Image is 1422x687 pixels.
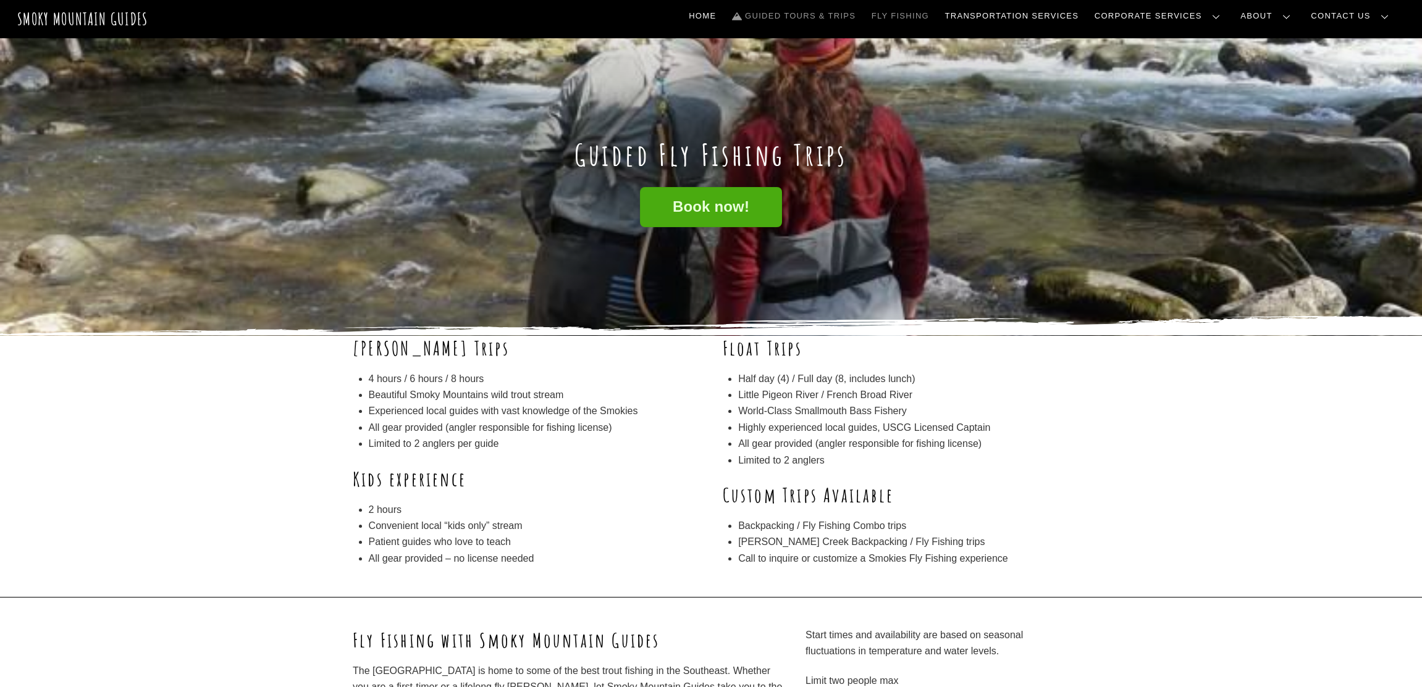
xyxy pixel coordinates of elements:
[723,335,802,360] b: Float Trips
[1236,3,1300,29] a: About
[1090,3,1230,29] a: Corporate Services
[369,371,700,387] li: 4 hours / 6 hours / 8 hours
[727,3,860,29] a: Guided Tours & Trips
[738,551,1069,567] li: Call to inquire or customize a Smokies Fly Fishing experience
[369,387,700,403] li: Beautiful Smoky Mountains wild trout stream
[353,335,510,360] b: [PERSON_NAME] Trips
[353,627,783,653] h2: Fly Fishing with Smoky Mountain Guides
[369,534,700,550] li: Patient guides who love to teach
[684,3,721,29] a: Home
[738,403,1069,419] li: World-Class Smallmouth Bass Fishery
[369,403,700,419] li: Experienced local guides with vast knowledge of the Smokies
[738,420,1069,436] li: Highly experienced local guides, USCG Licensed Captain
[738,534,1069,550] li: [PERSON_NAME] Creek Backpacking / Fly Fishing trips
[353,137,1069,173] h1: Guided Fly Fishing Trips
[940,3,1083,29] a: Transportation Services
[369,518,700,534] li: Convenient local “kids only” stream
[1306,3,1399,29] a: Contact Us
[640,187,782,227] a: Book now!
[369,436,700,452] li: Limited to 2 anglers per guide
[867,3,934,29] a: Fly Fishing
[738,518,1069,534] li: Backpacking / Fly Fishing Combo trips
[369,420,700,436] li: All gear provided (angler responsible for fishing license)
[353,466,466,491] b: Kids experience
[806,627,1069,660] p: Start times and availability are based on seasonal fluctuations in temperature and water levels.
[738,436,1069,452] li: All gear provided (angler responsible for fishing license)
[738,371,1069,387] li: Half day (4) / Full day (8, includes lunch)
[369,551,700,567] li: All gear provided – no license needed
[738,387,1069,403] li: Little Pigeon River / French Broad River
[369,502,700,518] li: 2 hours
[738,452,1069,468] li: Limited to 2 anglers
[673,201,749,214] span: Book now!
[723,482,894,507] b: Custom Trips Available
[17,9,148,29] a: Smoky Mountain Guides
